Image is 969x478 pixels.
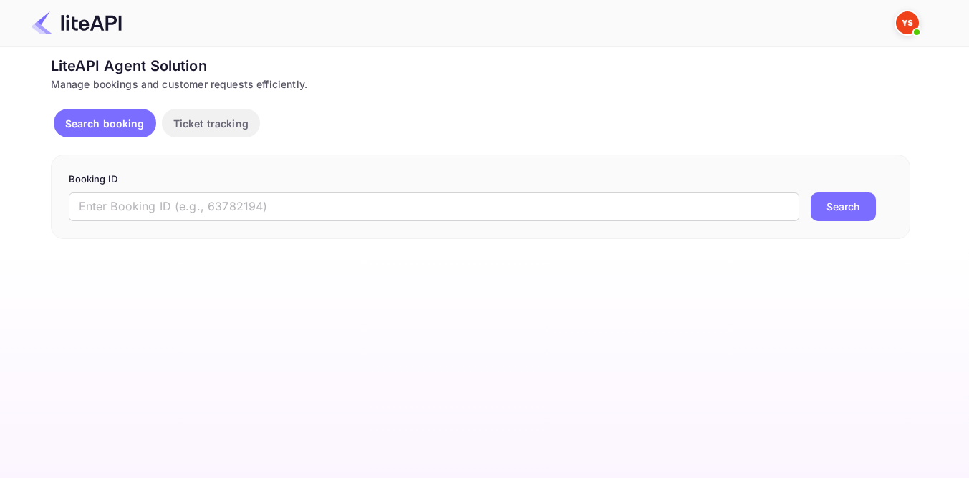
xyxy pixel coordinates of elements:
p: Booking ID [69,172,892,187]
div: Manage bookings and customer requests efficiently. [51,77,910,92]
p: Ticket tracking [173,116,249,131]
div: LiteAPI Agent Solution [51,55,910,77]
input: Enter Booking ID (e.g., 63782194) [69,192,799,221]
p: Search booking [65,116,145,131]
img: Yandex Support [896,11,919,34]
img: LiteAPI Logo [32,11,122,34]
button: Search [811,192,876,221]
